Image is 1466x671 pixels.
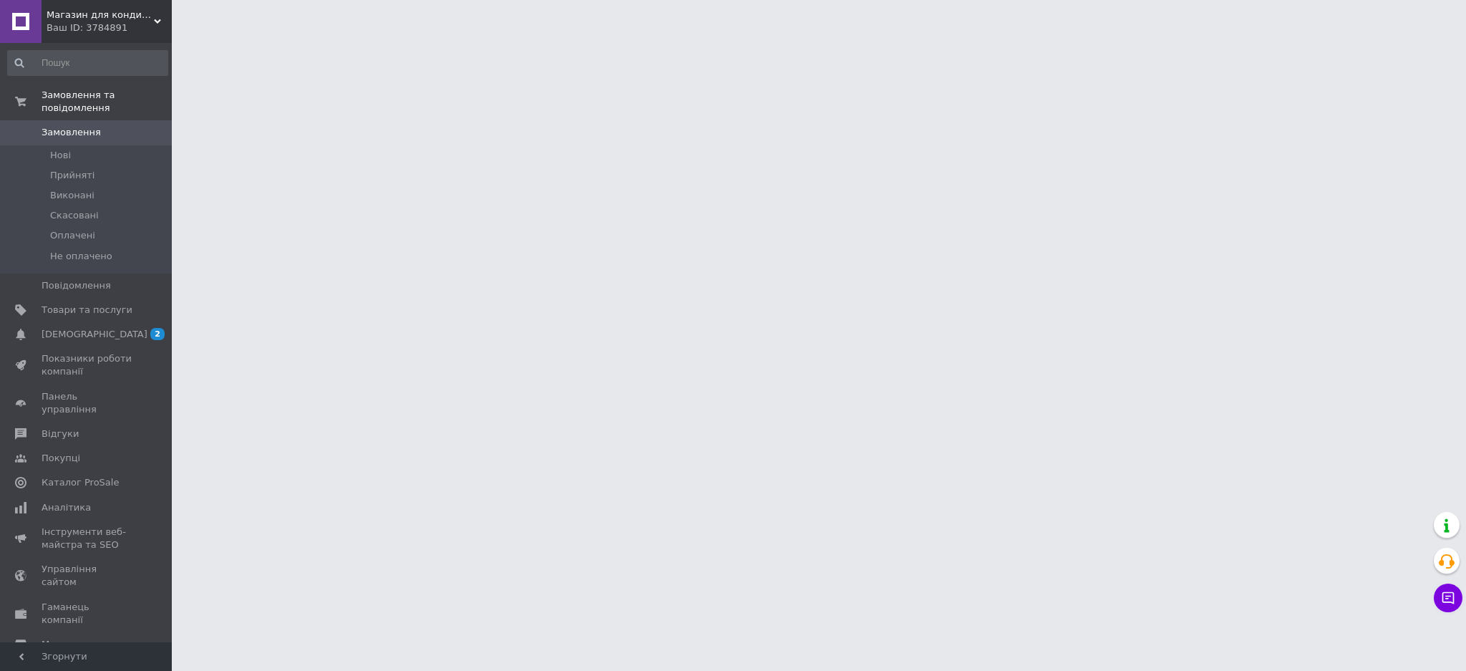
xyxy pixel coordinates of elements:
[42,428,79,440] span: Відгуки
[50,250,112,263] span: Не оплачено
[7,50,168,76] input: Пошук
[42,563,132,589] span: Управління сайтом
[50,209,99,222] span: Скасовані
[50,169,94,182] span: Прийняті
[50,189,94,202] span: Виконані
[42,279,111,292] span: Повідомлення
[42,452,80,465] span: Покупці
[1434,584,1462,612] button: Чат з покупцем
[42,501,91,514] span: Аналітика
[42,390,132,416] span: Панель управління
[50,149,71,162] span: Нові
[42,638,78,651] span: Маркет
[50,229,95,242] span: Оплачені
[47,21,172,34] div: Ваш ID: 3784891
[42,526,132,551] span: Інструменти веб-майстра та SEO
[42,304,132,317] span: Товари та послуги
[42,89,172,115] span: Замовлення та повідомлення
[42,352,132,378] span: Показники роботи компанії
[42,601,132,627] span: Гаманець компанії
[42,126,101,139] span: Замовлення
[42,328,147,341] span: [DEMOGRAPHIC_DATA]
[42,476,119,489] span: Каталог ProSale
[150,328,165,340] span: 2
[47,9,154,21] span: Магазин для кондитерів Cake Mood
